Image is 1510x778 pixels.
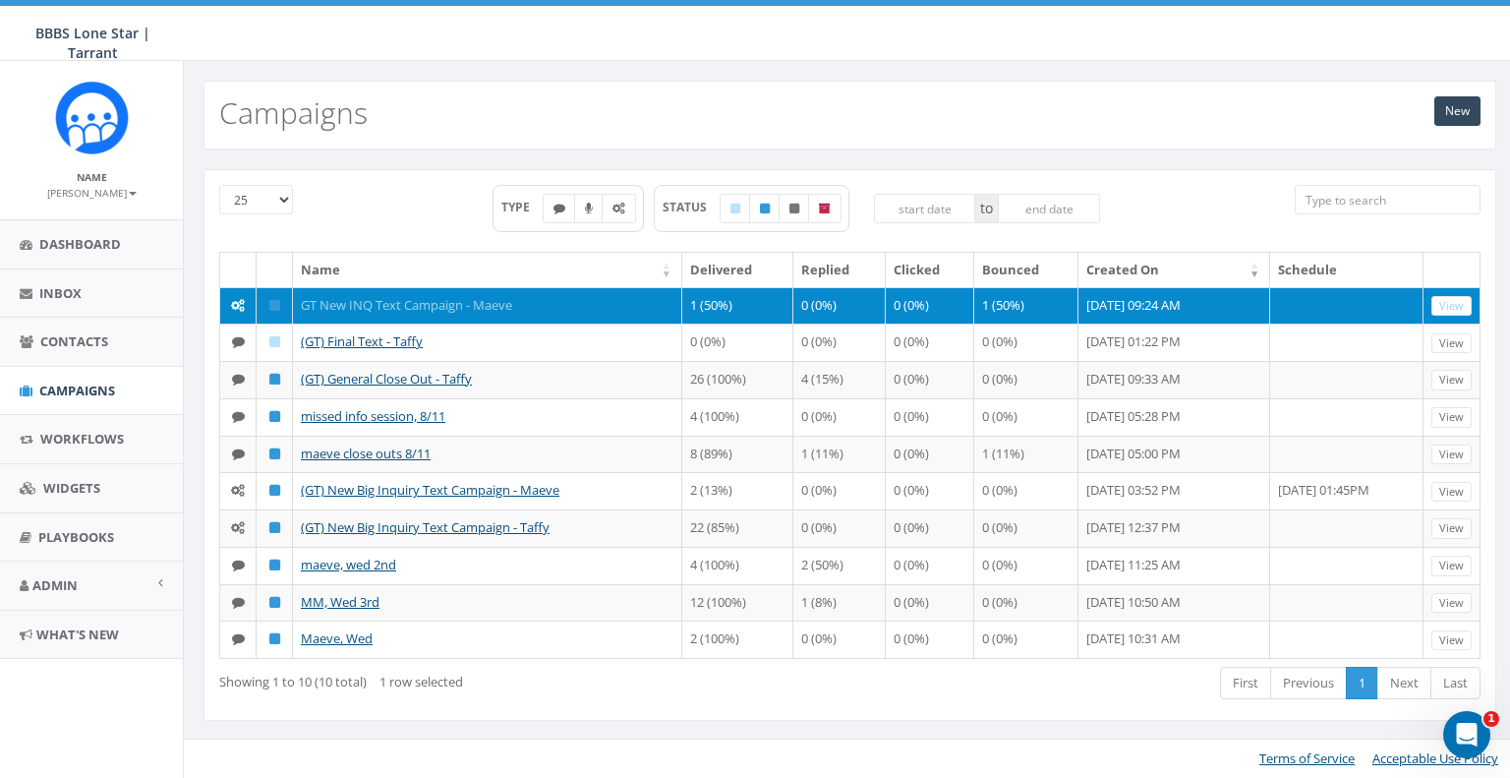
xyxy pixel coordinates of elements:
td: 0 (0%) [793,287,885,325]
span: Contacts [40,332,108,350]
a: MM, Wed 3rd [301,593,379,611]
i: Draft [269,335,280,348]
i: Published [269,373,280,386]
td: [DATE] 09:24 AM [1078,287,1270,325]
td: 0 (0%) [974,509,1078,547]
a: maeve close outs 8/11 [301,445,431,462]
span: Workflows [40,430,124,448]
th: Created On: activate to sort column ascending [1078,253,1270,287]
th: Bounced [974,253,1078,287]
a: (GT) New Big Inquiry Text Campaign - Maeve [301,481,559,499]
td: 4 (15%) [793,361,885,398]
a: View [1431,518,1472,539]
i: Published [760,203,770,214]
td: 2 (50%) [793,547,885,584]
iframe: Intercom live chat [1443,711,1490,758]
small: [PERSON_NAME] [47,186,137,200]
td: 0 (0%) [793,398,885,436]
td: 2 (100%) [682,621,793,658]
input: end date [998,194,1100,223]
td: 4 (100%) [682,398,793,436]
label: Ringless Voice Mail [574,194,604,223]
td: [DATE] 10:31 AM [1078,621,1270,658]
label: Archived [808,194,842,223]
td: 0 (0%) [974,398,1078,436]
td: [DATE] 05:00 PM [1078,436,1270,473]
span: Dashboard [39,235,121,253]
span: Playbooks [38,528,114,546]
a: (GT) General Close Out - Taffy [301,370,472,388]
td: [DATE] 12:37 PM [1078,509,1270,547]
a: Last [1430,667,1481,699]
i: Ringless Voice Mail [585,203,593,214]
i: Text SMS [232,448,245,460]
td: 2 (13%) [682,472,793,509]
a: Acceptable Use Policy [1372,749,1498,767]
i: Text SMS [232,335,245,348]
td: 1 (11%) [974,436,1078,473]
span: TYPE [501,199,544,215]
td: 1 (50%) [682,287,793,325]
label: Unpublished [779,194,810,223]
td: [DATE] 09:33 AM [1078,361,1270,398]
td: 0 (0%) [886,361,975,398]
a: View [1431,370,1472,390]
i: Text SMS [232,632,245,645]
i: Text SMS [553,203,565,214]
a: GT New INQ Text Campaign - Maeve [301,296,512,314]
td: 0 (0%) [974,584,1078,622]
td: 0 (0%) [974,472,1078,509]
a: maeve, wed 2nd [301,556,396,573]
img: Rally_Corp_Icon_1.png [55,81,129,154]
span: Widgets [43,479,100,497]
a: Next [1377,667,1431,699]
i: Published [269,299,280,312]
td: 0 (0%) [886,287,975,325]
td: 0 (0%) [793,509,885,547]
td: 0 (0%) [886,472,975,509]
span: Inbox [39,284,82,302]
label: Draft [720,194,751,223]
td: 1 (50%) [974,287,1078,325]
th: Delivered [682,253,793,287]
input: start date [874,194,976,223]
td: 8 (89%) [682,436,793,473]
td: [DATE] 05:28 PM [1078,398,1270,436]
a: (GT) New Big Inquiry Text Campaign - Taffy [301,518,550,536]
td: 1 (8%) [793,584,885,622]
td: [DATE] 10:50 AM [1078,584,1270,622]
td: 26 (100%) [682,361,793,398]
td: 0 (0%) [974,361,1078,398]
th: Name: activate to sort column ascending [293,253,682,287]
i: Published [269,484,280,497]
td: [DATE] 01:45PM [1270,472,1423,509]
i: Text SMS [232,596,245,609]
a: View [1431,333,1472,354]
td: 0 (0%) [886,398,975,436]
td: 0 (0%) [886,584,975,622]
input: Type to search [1295,185,1481,214]
h2: Campaigns [219,96,368,129]
a: View [1431,407,1472,428]
a: View [1431,556,1472,576]
div: Showing 1 to 10 (10 total) [219,665,727,691]
td: 0 (0%) [974,324,1078,361]
i: Published [269,410,280,423]
td: [DATE] 01:22 PM [1078,324,1270,361]
td: 0 (0%) [682,324,793,361]
a: View [1431,296,1472,317]
i: Automated Message [612,203,625,214]
a: View [1431,593,1472,614]
th: Replied [793,253,885,287]
td: 4 (100%) [682,547,793,584]
a: First [1220,667,1271,699]
th: Schedule [1270,253,1423,287]
td: 0 (0%) [793,324,885,361]
a: New [1434,96,1481,126]
i: Text SMS [232,559,245,571]
td: 0 (0%) [886,547,975,584]
label: Automated Message [602,194,636,223]
span: 1 [1483,711,1499,727]
td: 0 (0%) [886,436,975,473]
a: [PERSON_NAME] [47,183,137,201]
